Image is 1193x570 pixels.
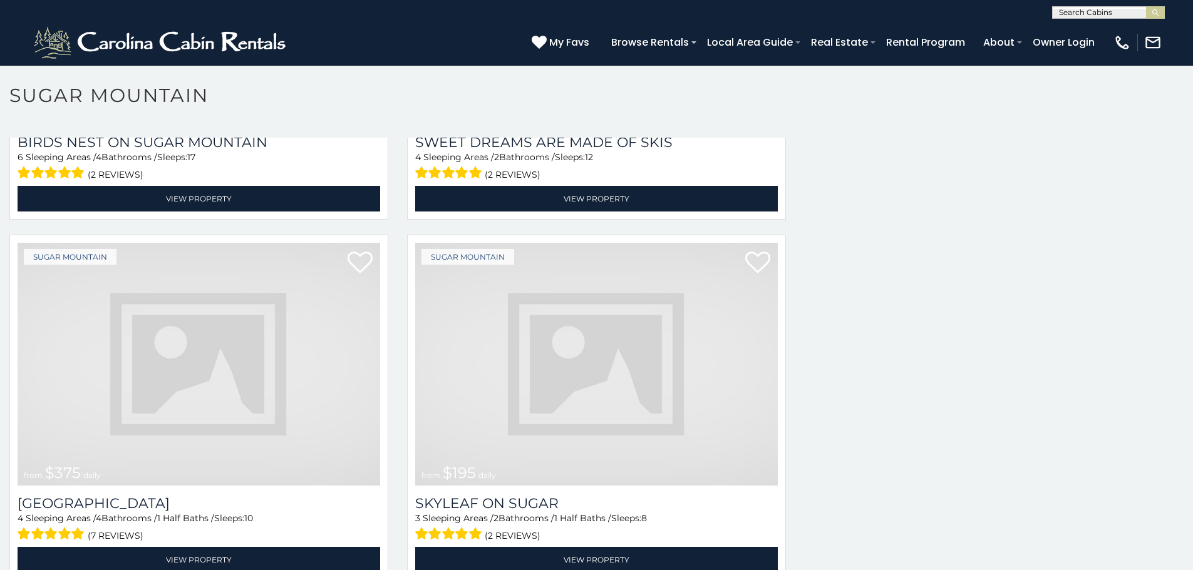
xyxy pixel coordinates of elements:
a: Owner Login [1026,31,1101,53]
a: Skyleaf on Sugar [415,495,778,512]
span: $375 [45,464,81,482]
div: Sleeping Areas / Bathrooms / Sleeps: [415,151,778,183]
span: 2 [493,512,498,524]
a: Sugar Mountain [421,249,514,265]
a: View Property [18,186,380,211]
span: $195 [443,464,476,482]
span: 1 Half Baths / [157,512,214,524]
span: 4 [96,151,101,163]
a: from $375 daily [18,243,380,486]
a: Sweet Dreams Are Made Of Skis [415,134,778,151]
a: View Property [415,186,778,211]
div: Sleeping Areas / Bathrooms / Sleeps: [18,151,380,183]
a: Add to favorites [348,250,373,277]
a: About [977,31,1021,53]
div: Sleeping Areas / Bathrooms / Sleeps: [18,512,380,544]
span: 8 [641,512,647,524]
img: mail-regular-white.png [1144,34,1162,51]
span: from [24,471,43,480]
a: Sugar Mountain [24,249,116,265]
span: (2 reviews) [88,166,143,183]
a: Real Estate [805,31,874,53]
div: Sleeping Areas / Bathrooms / Sleeps: [415,512,778,544]
a: from $195 daily [415,243,778,486]
span: 2 [494,151,499,163]
img: dummy-image.jpg [415,243,778,486]
img: dummy-image.jpg [18,243,380,486]
span: daily [83,471,101,480]
a: Local Area Guide [701,31,799,53]
span: My Favs [549,34,589,50]
a: My Favs [532,34,592,51]
a: Birds Nest On Sugar Mountain [18,134,380,151]
span: 6 [18,151,23,163]
span: (2 reviews) [485,527,540,544]
span: (2 reviews) [485,166,540,183]
span: (7 reviews) [88,527,143,544]
a: [GEOGRAPHIC_DATA] [18,495,380,512]
a: Browse Rentals [605,31,695,53]
span: 4 [18,512,23,524]
span: 3 [415,512,420,524]
span: 1 Half Baths / [554,512,611,524]
h3: Little Sugar Haven [18,495,380,512]
a: Add to favorites [745,250,770,277]
span: 10 [244,512,253,524]
img: White-1-2.png [31,24,291,61]
span: 4 [415,151,421,163]
img: phone-regular-white.png [1113,34,1131,51]
span: 4 [96,512,101,524]
span: 17 [187,151,195,163]
span: 12 [585,151,593,163]
span: daily [478,471,496,480]
span: from [421,471,440,480]
a: Rental Program [880,31,971,53]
